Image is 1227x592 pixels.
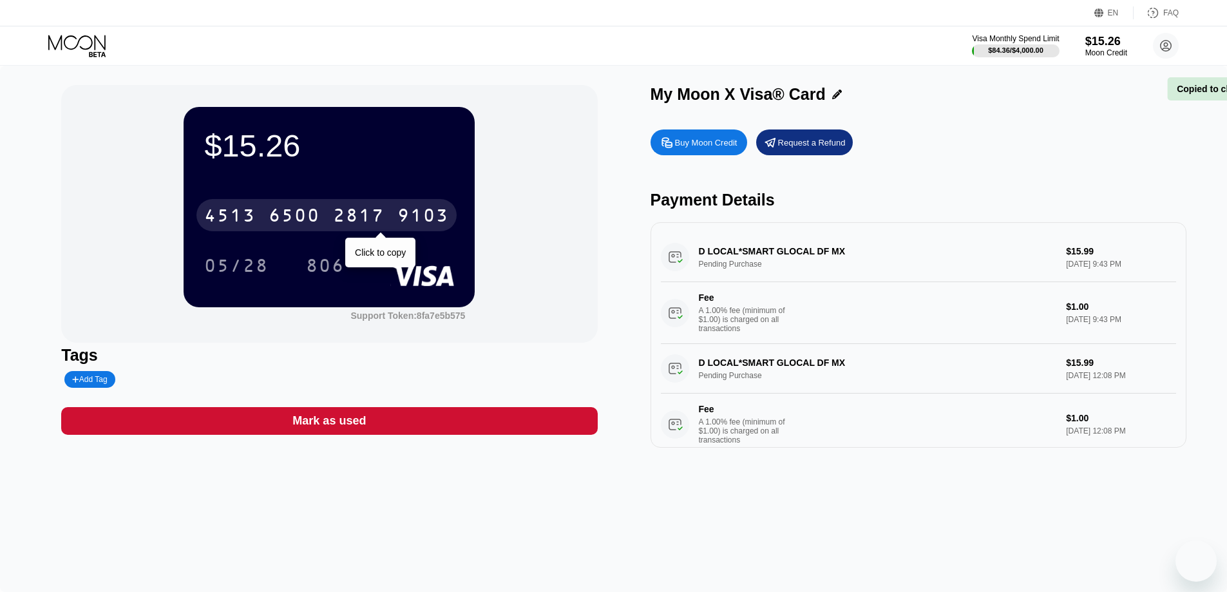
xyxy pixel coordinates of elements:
[1108,8,1119,17] div: EN
[756,129,853,155] div: Request a Refund
[1085,35,1127,48] div: $15.26
[778,137,846,148] div: Request a Refund
[651,129,747,155] div: Buy Moon Credit
[350,310,465,321] div: Support Token:8fa7e5b575
[306,257,345,278] div: 806
[333,207,385,227] div: 2817
[1085,35,1127,57] div: $15.26Moon Credit
[292,414,366,428] div: Mark as used
[1085,48,1127,57] div: Moon Credit
[988,46,1043,54] div: $84.36 / $4,000.00
[651,191,1186,209] div: Payment Details
[1066,315,1175,324] div: [DATE] 9:43 PM
[972,34,1059,43] div: Visa Monthly Spend Limit
[699,417,795,444] div: A 1.00% fee (minimum of $1.00) is charged on all transactions
[1134,6,1179,19] div: FAQ
[204,257,269,278] div: 05/28
[1066,426,1175,435] div: [DATE] 12:08 PM
[204,128,454,164] div: $15.26
[675,137,737,148] div: Buy Moon Credit
[651,85,826,104] div: My Moon X Visa® Card
[72,375,107,384] div: Add Tag
[1066,413,1175,423] div: $1.00
[355,247,406,258] div: Click to copy
[196,199,457,231] div: 4513650028179103
[661,394,1176,455] div: FeeA 1.00% fee (minimum of $1.00) is charged on all transactions$1.00[DATE] 12:08 PM
[397,207,449,227] div: 9103
[350,310,465,321] div: Support Token: 8fa7e5b575
[699,404,789,414] div: Fee
[61,407,597,435] div: Mark as used
[1163,8,1179,17] div: FAQ
[269,207,320,227] div: 6500
[1094,6,1134,19] div: EN
[61,346,597,365] div: Tags
[1175,540,1217,582] iframe: Button to launch messaging window
[296,249,354,282] div: 806
[204,207,256,227] div: 4513
[64,371,115,388] div: Add Tag
[195,249,278,282] div: 05/28
[699,306,795,333] div: A 1.00% fee (minimum of $1.00) is charged on all transactions
[972,34,1059,57] div: Visa Monthly Spend Limit$84.36/$4,000.00
[1066,301,1175,312] div: $1.00
[661,282,1176,344] div: FeeA 1.00% fee (minimum of $1.00) is charged on all transactions$1.00[DATE] 9:43 PM
[699,292,789,303] div: Fee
